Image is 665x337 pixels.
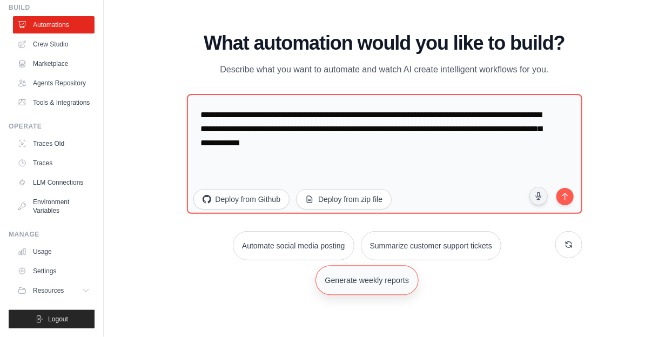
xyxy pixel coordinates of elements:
[203,63,566,77] p: Describe what you want to automate and watch AI create intelligent workflows for you.
[13,135,95,152] a: Traces Old
[13,262,95,280] a: Settings
[13,55,95,72] a: Marketplace
[13,94,95,111] a: Tools & Integrations
[13,75,95,92] a: Agents Repository
[13,174,95,191] a: LLM Connections
[233,231,354,260] button: Automate social media posting
[9,230,95,239] div: Manage
[9,3,95,12] div: Build
[315,265,418,295] button: Generate weekly reports
[33,286,64,295] span: Resources
[9,122,95,131] div: Operate
[13,36,95,53] a: Crew Studio
[611,285,665,337] iframe: Chat Widget
[296,189,392,210] button: Deploy from zip file
[13,193,95,219] a: Environment Variables
[13,16,95,33] a: Automations
[187,32,582,54] h1: What automation would you like to build?
[361,231,501,260] button: Summarize customer support tickets
[611,285,665,337] div: チャットウィジェット
[193,189,290,210] button: Deploy from Github
[13,282,95,299] button: Resources
[13,154,95,172] a: Traces
[9,310,95,328] button: Logout
[13,243,95,260] a: Usage
[48,315,68,323] span: Logout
